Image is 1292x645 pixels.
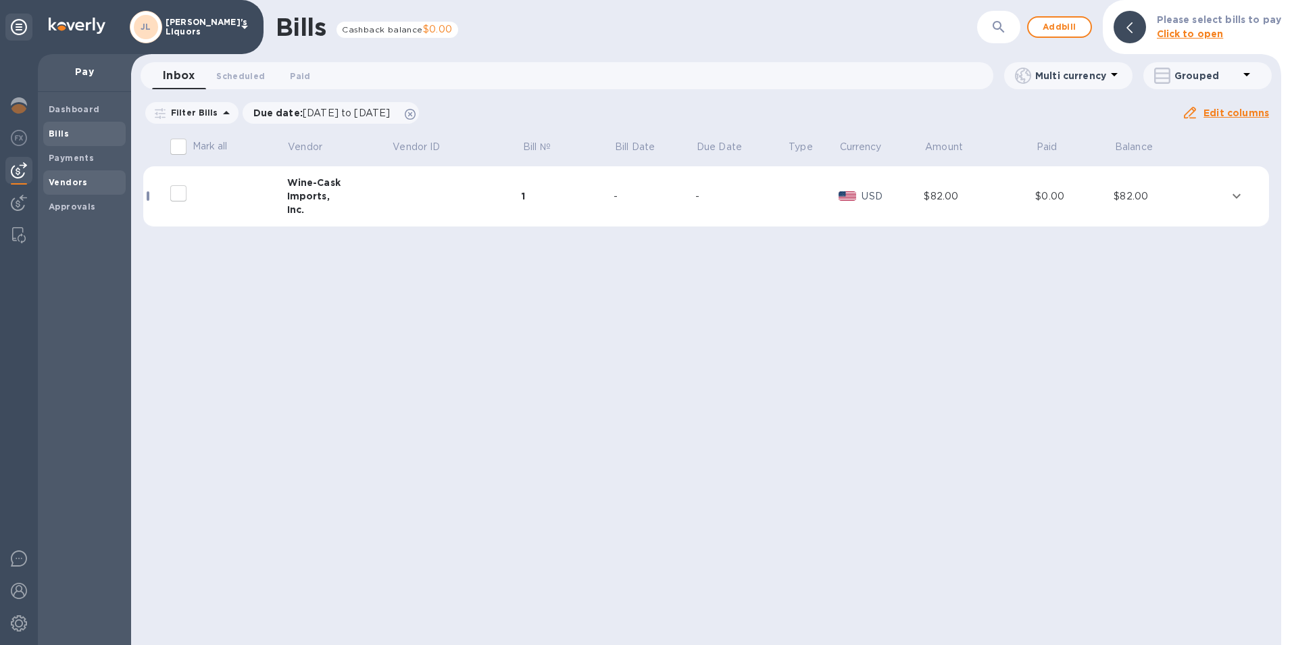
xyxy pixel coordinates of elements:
[862,189,924,204] p: USD
[1027,16,1092,38] button: Addbill
[5,14,32,41] div: Unpin categories
[840,140,882,154] p: Currency
[287,189,392,203] div: Imports,
[253,106,397,120] p: Due date :
[523,140,551,154] p: Bill №
[49,104,100,114] b: Dashboard
[1226,186,1247,206] button: expand row
[11,130,27,146] img: Foreign exchange
[166,18,233,37] p: [PERSON_NAME]'s Liquors
[1115,140,1153,154] p: Balance
[1115,140,1170,154] span: Balance
[49,128,69,139] b: Bills
[615,140,655,154] p: Bill Date
[423,24,453,34] span: $0.00
[924,189,1035,204] div: $82.00
[141,22,151,32] b: JL
[288,140,322,154] p: Vendor
[789,140,813,154] p: Type
[288,140,340,154] span: Vendor
[166,107,218,118] p: Filter Bills
[49,177,88,187] b: Vendors
[393,140,440,154] p: Vendor ID
[243,102,420,124] div: Due date:[DATE] to [DATE]
[49,201,96,212] b: Approvals
[393,140,457,154] span: Vendor ID
[523,140,568,154] span: Bill №
[49,18,105,34] img: Logo
[614,189,695,204] div: -
[276,13,326,41] h1: Bills
[925,140,963,154] p: Amount
[216,69,265,83] span: Scheduled
[1203,107,1269,118] u: Edit columns
[1037,140,1058,154] p: Paid
[287,176,392,189] div: Wine-Cask
[1174,69,1239,82] p: Grouped
[1037,140,1075,154] span: Paid
[1039,19,1080,35] span: Add bill
[193,139,228,153] p: Mark all
[163,66,195,85] span: Inbox
[1035,189,1114,204] div: $0.00
[287,203,392,216] div: Inc.
[925,140,980,154] span: Amount
[342,24,422,34] span: Cashback balance
[303,107,390,118] span: [DATE] to [DATE]
[49,65,120,78] p: Pay
[697,140,742,154] p: Due Date
[839,191,857,201] img: USD
[1157,14,1281,25] b: Please select bills to pay
[695,189,787,204] div: -
[1114,189,1225,204] div: $82.00
[290,69,310,83] span: Paid
[49,153,94,163] b: Payments
[1157,28,1224,39] b: Click to open
[522,189,614,203] div: 1
[1035,69,1106,82] p: Multi currency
